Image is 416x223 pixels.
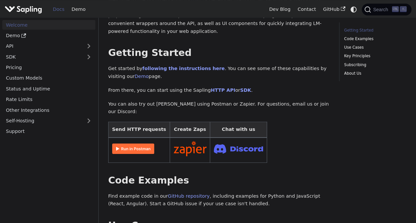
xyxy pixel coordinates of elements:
[68,4,89,14] a: Demo
[2,31,95,40] a: Demo
[400,6,406,12] kbd: K
[2,63,95,72] a: Pricing
[108,65,330,81] p: Get started by . You can see some of these capabilities by visiting our page.
[210,122,267,137] th: Chat with us
[108,100,330,116] p: You can also try out [PERSON_NAME] using Postman or Zapier. For questions, email us or join our D...
[5,5,42,14] img: Sapling.ai
[240,87,251,93] a: SDK
[211,87,235,93] a: HTTP API
[112,143,154,154] img: Run in Postman
[174,141,207,156] img: Connect in Zapier
[108,122,170,137] th: Send HTTP requests
[2,20,95,30] a: Welcome
[5,5,44,14] a: Sapling.ai
[371,7,392,12] span: Search
[108,47,330,59] h2: Getting Started
[319,4,349,14] a: GitHub
[344,36,404,42] a: Code Examples
[362,4,411,15] button: Search (Ctrl+K)
[2,116,95,126] a: Self-Hosting
[214,142,263,156] img: Join Discord
[108,192,330,208] p: Find example code in our , including examples for Python and JavaScript (React, Angular). Start a...
[2,105,95,115] a: Other Integrations
[135,74,149,79] a: Demo
[344,44,404,51] a: Use Cases
[2,41,82,51] a: API
[168,193,209,199] a: GitHub repository
[344,27,404,34] a: Getting Started
[170,122,210,137] th: Create Zaps
[2,84,95,93] a: Status and Uptime
[349,5,358,14] button: Switch between dark and light mode (currently system mode)
[294,4,320,14] a: Contact
[344,62,404,68] a: Subscribing
[344,70,404,77] a: About Us
[82,41,95,51] button: Expand sidebar category 'API'
[2,73,95,83] a: Custom Models
[82,52,95,62] button: Expand sidebar category 'SDK'
[108,175,330,186] h2: Code Examples
[2,52,82,62] a: SDK
[108,87,330,94] p: From there, you can start using the Sapling or .
[49,4,68,14] a: Docs
[2,127,95,136] a: Support
[265,4,294,14] a: Dev Blog
[2,95,95,104] a: Rate Limits
[142,66,225,71] a: following the instructions here
[344,53,404,59] a: Key Principles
